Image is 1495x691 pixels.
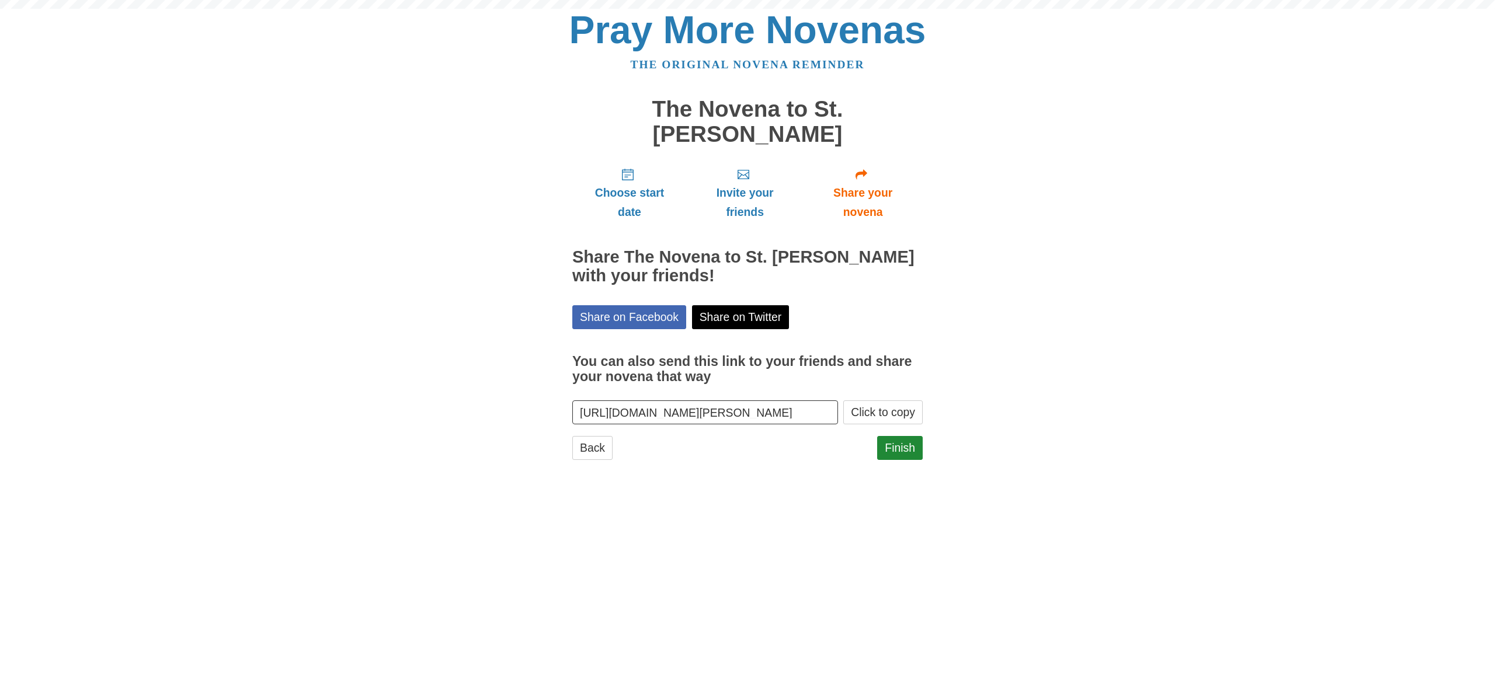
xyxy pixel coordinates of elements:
a: Share on Twitter [692,305,790,329]
a: The original novena reminder [631,58,865,71]
h3: You can also send this link to your friends and share your novena that way [572,354,923,384]
span: Invite your friends [698,183,791,222]
h1: The Novena to St. [PERSON_NAME] [572,97,923,146]
a: Finish [877,436,923,460]
a: Invite your friends [687,158,803,228]
a: Pray More Novenas [569,8,926,51]
a: Share on Facebook [572,305,686,329]
a: Share your novena [803,158,923,228]
a: Back [572,436,613,460]
span: Choose start date [584,183,675,222]
span: Share your novena [815,183,911,222]
h2: Share The Novena to St. [PERSON_NAME] with your friends! [572,248,923,285]
button: Click to copy [843,400,923,424]
a: Choose start date [572,158,687,228]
